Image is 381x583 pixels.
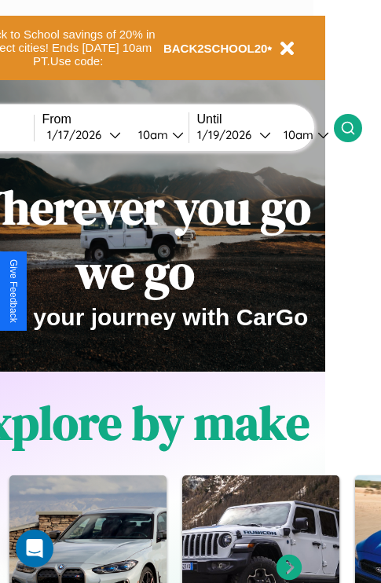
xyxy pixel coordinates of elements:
div: Open Intercom Messenger [16,530,53,567]
label: Until [197,112,334,126]
button: 10am [126,126,189,143]
div: Give Feedback [8,259,19,323]
div: 1 / 19 / 2026 [197,127,259,142]
b: BACK2SCHOOL20 [163,42,268,55]
label: From [42,112,189,126]
div: 1 / 17 / 2026 [47,127,109,142]
div: 10am [276,127,317,142]
button: 1/17/2026 [42,126,126,143]
div: 10am [130,127,172,142]
button: 10am [271,126,334,143]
